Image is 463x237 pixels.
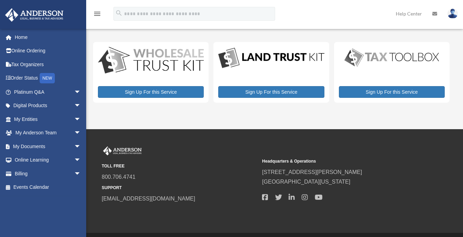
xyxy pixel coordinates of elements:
[40,73,55,83] div: NEW
[5,85,91,99] a: Platinum Q&Aarrow_drop_down
[218,47,324,70] img: LandTrust_lgo-1.jpg
[93,12,101,18] a: menu
[74,99,88,113] span: arrow_drop_down
[102,163,257,170] small: TOLL FREE
[5,153,91,167] a: Online Learningarrow_drop_down
[74,140,88,154] span: arrow_drop_down
[447,9,458,19] img: User Pic
[5,44,91,58] a: Online Ordering
[74,112,88,126] span: arrow_drop_down
[5,71,91,85] a: Order StatusNEW
[98,47,204,75] img: WS-Trust-Kit-lgo-1.jpg
[5,99,88,113] a: Digital Productsarrow_drop_down
[102,196,195,202] a: [EMAIL_ADDRESS][DOMAIN_NAME]
[115,9,123,17] i: search
[5,181,91,194] a: Events Calendar
[262,179,350,185] a: [GEOGRAPHIC_DATA][US_STATE]
[74,85,88,99] span: arrow_drop_down
[74,167,88,181] span: arrow_drop_down
[5,167,91,181] a: Billingarrow_drop_down
[5,30,91,44] a: Home
[5,126,91,140] a: My Anderson Teamarrow_drop_down
[218,86,324,98] a: Sign Up For this Service
[102,146,143,155] img: Anderson Advisors Platinum Portal
[102,174,135,180] a: 800.706.4741
[339,86,445,98] a: Sign Up For this Service
[3,8,66,22] img: Anderson Advisors Platinum Portal
[93,10,101,18] i: menu
[98,86,204,98] a: Sign Up For this Service
[262,169,362,175] a: [STREET_ADDRESS][PERSON_NAME]
[339,47,445,68] img: taxtoolbox_new-1.webp
[262,158,417,165] small: Headquarters & Operations
[102,184,257,192] small: SUPPORT
[74,126,88,140] span: arrow_drop_down
[74,153,88,167] span: arrow_drop_down
[5,58,91,71] a: Tax Organizers
[5,112,91,126] a: My Entitiesarrow_drop_down
[5,140,91,153] a: My Documentsarrow_drop_down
